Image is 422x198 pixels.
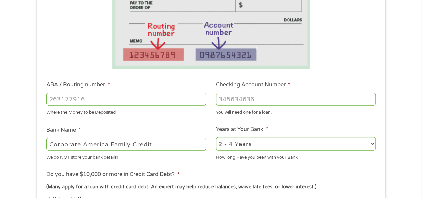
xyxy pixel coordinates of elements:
[216,107,376,116] div: You will need one for a loan.
[46,107,206,116] div: Where the Money to be Deposited
[46,171,179,178] label: Do you have $10,000 or more in Credit Card Debt?
[216,152,376,161] div: How long Have you been with your Bank
[46,152,206,161] div: We do NOT store your bank details!
[216,81,290,88] label: Checking Account Number
[216,93,376,106] input: 345634636
[46,127,81,134] label: Bank Name
[216,126,268,133] label: Years at Your Bank
[46,93,206,106] input: 263177916
[46,183,375,191] div: (Many apply for a loan with credit card debt. An expert may help reduce balances, waive late fees...
[46,81,110,88] label: ABA / Routing number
